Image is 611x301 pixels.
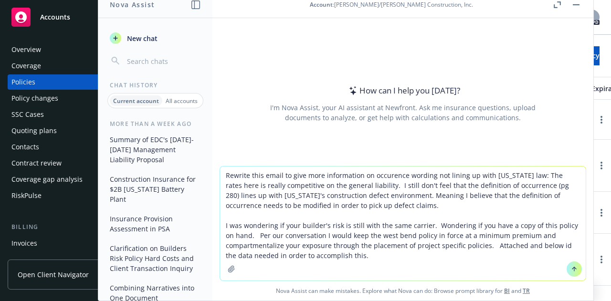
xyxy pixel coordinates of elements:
p: All accounts [166,97,198,105]
a: Overview [8,42,126,57]
div: Contacts [11,139,39,155]
a: Policies [8,74,126,90]
span: Open Client Navigator [18,270,89,280]
div: More than a week ago [98,120,212,128]
div: I'm Nova Assist, your AI assistant at Newfront. Ask me insurance questions, upload documents to a... [269,103,537,123]
div: Policies [11,74,35,90]
p: Current account [113,97,159,105]
div: Policy changes [11,91,58,106]
a: Accounts [8,4,126,31]
a: Coverage [8,58,126,73]
div: Billing [8,222,126,232]
div: Contract review [11,156,62,171]
button: Insurance Provision Assessment in PSA [106,211,205,237]
button: Clarification on Builders Risk Policy Hard Costs and Client Transaction Inquiry [106,240,205,276]
span: Nova Assist can make mistakes. Explore what Nova can do: Browse prompt library for and [216,281,590,301]
a: Invoices [8,236,126,251]
div: SSC Cases [11,107,44,122]
a: Contacts [8,139,126,155]
div: Invoices [11,236,37,251]
span: New chat [125,33,158,43]
a: SSC Cases [8,107,126,122]
div: : [PERSON_NAME]/[PERSON_NAME] Construction, Inc. [310,0,473,9]
a: TR [523,287,530,295]
button: Construction Insurance for $2B [US_STATE] Battery Plant [106,171,205,207]
div: How can I help you [DATE]? [346,84,460,97]
a: Policy changes [8,91,126,106]
div: Coverage gap analysis [11,172,83,187]
a: Coverage gap analysis [8,172,126,187]
button: New chat [106,30,205,47]
div: Quoting plans [11,123,57,138]
span: Account [310,0,333,9]
a: more [596,114,607,125]
div: Overview [11,42,41,57]
a: Contract review [8,156,126,171]
a: BI [504,287,510,295]
div: Coverage [11,58,41,73]
input: Search chats [125,54,201,68]
button: Summary of EDC's [DATE]-[DATE] Management Liability Proposal [106,132,205,167]
span: Accounts [40,13,70,21]
a: Quoting plans [8,123,126,138]
div: Chat History [98,81,212,89]
a: RiskPulse [8,188,126,203]
a: more [596,254,607,265]
a: more [596,207,607,218]
a: more [596,160,607,171]
textarea: Rewrite this email to give more information on occurence wording not lining up with [US_STATE] la... [220,166,586,280]
div: RiskPulse [11,188,42,203]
